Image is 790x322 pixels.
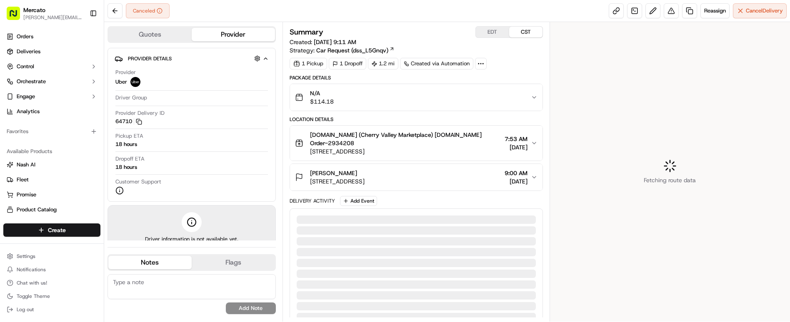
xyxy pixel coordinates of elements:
span: Provider Details [128,55,172,62]
span: Notifications [17,266,46,273]
a: Created via Automation [400,58,473,69]
button: Provider [192,28,275,41]
span: Cancel Delivery [746,7,783,15]
span: Provider [115,69,136,76]
button: Quotes [108,28,192,41]
button: [PERSON_NAME][EMAIL_ADDRESS][PERSON_NAME][DOMAIN_NAME] [23,14,83,21]
a: Car Request (dss_L5Gnqv) [316,46,395,54]
div: 18 hours [115,141,137,148]
span: Toggle Theme [17,293,50,300]
button: Flags [192,256,275,269]
button: Settings [3,250,100,262]
span: Uber [115,78,127,86]
button: Nash AI [3,158,100,171]
span: Driver Group [115,94,147,102]
span: Fleet [17,176,29,183]
span: [DATE] [505,143,527,151]
button: Engage [3,90,100,103]
button: Notifications [3,264,100,275]
button: EDT [476,27,509,37]
button: Log out [3,304,100,315]
span: Pickup ETA [115,132,143,140]
a: Promise [7,191,97,198]
button: Orchestrate [3,75,100,88]
h3: Summary [290,28,323,36]
div: Strategy: [290,46,395,54]
button: 64710 [115,118,142,125]
button: Provider Details [115,52,269,65]
span: Log out [17,306,34,313]
span: [DATE] 9:11 AM [314,38,356,46]
span: [DOMAIN_NAME] (Cherry Valley Marketplace) [DOMAIN_NAME] Order-2934208 [310,131,501,147]
button: Reassign [700,3,730,18]
span: [DATE] [505,177,527,186]
button: N/A$114.18 [290,84,542,111]
button: Mercato [23,6,45,14]
span: Orders [17,33,33,40]
a: Nash AI [7,161,97,168]
a: Fleet [7,176,97,183]
a: Product Catalog [7,206,97,213]
span: Settings [17,253,35,260]
button: Notes [108,256,192,269]
a: Deliveries [3,45,100,58]
button: Promise [3,188,100,201]
span: Chat with us! [17,280,47,286]
div: Delivery Activity [290,198,335,204]
span: Dropoff ETA [115,155,145,163]
button: Fleet [3,173,100,186]
div: Location Details [290,116,543,123]
div: 1 Dropoff [329,58,366,69]
span: Car Request (dss_L5Gnqv) [316,46,388,54]
button: Add Event [340,196,377,206]
div: Favorites [3,125,100,138]
span: Product Catalog [17,206,57,213]
div: 18 hours [115,163,137,171]
a: Analytics [3,105,100,118]
span: [STREET_ADDRESS] [310,177,365,186]
span: Customer Support [115,178,161,186]
button: [DOMAIN_NAME] (Cherry Valley Marketplace) [DOMAIN_NAME] Order-2934208[STREET_ADDRESS]7:53 AM[DATE] [290,126,542,161]
button: Canceled [126,3,170,18]
span: [STREET_ADDRESS] [310,147,501,156]
button: Product Catalog [3,203,100,216]
span: Reassign [704,7,726,15]
button: [PERSON_NAME][STREET_ADDRESS]9:00 AM[DATE] [290,164,542,191]
button: Create [3,223,100,237]
span: N/A [310,89,334,97]
span: 7:53 AM [505,135,527,143]
button: CancelDelivery [733,3,787,18]
button: CST [509,27,542,37]
span: Provider Delivery ID [115,109,165,117]
span: Nash AI [17,161,35,168]
button: Toggle Theme [3,290,100,302]
span: 9:00 AM [505,169,527,177]
button: Mercato[PERSON_NAME][EMAIL_ADDRESS][PERSON_NAME][DOMAIN_NAME] [3,3,86,23]
span: Create [48,226,66,234]
span: $114.18 [310,97,334,106]
span: Deliveries [17,48,40,55]
span: Driver information is not available yet. [145,235,238,243]
span: Created: [290,38,356,46]
span: Fetching route data [644,176,696,184]
div: 1 Pickup [290,58,327,69]
span: [PERSON_NAME] [310,169,357,177]
span: Analytics [17,108,40,115]
div: Available Products [3,145,100,158]
span: Engage [17,93,35,100]
span: Orchestrate [17,78,46,85]
span: Promise [17,191,36,198]
span: Control [17,63,34,70]
img: uber-new-logo.jpeg [130,77,140,87]
button: Chat with us! [3,277,100,289]
div: Package Details [290,74,543,81]
div: 1.2 mi [368,58,398,69]
button: Control [3,60,100,73]
a: Orders [3,30,100,43]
